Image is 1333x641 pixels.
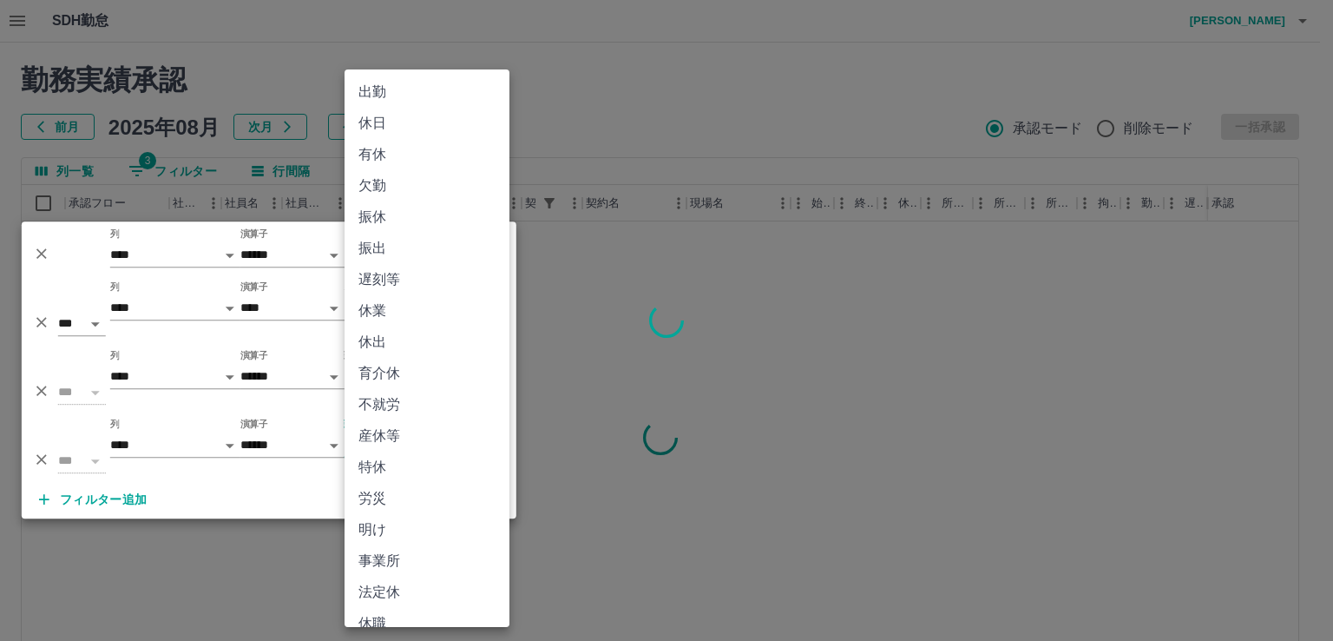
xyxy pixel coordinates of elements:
li: 欠勤 [345,170,509,202]
li: 特休 [345,452,509,483]
li: 休業 [345,295,509,327]
li: 育介休 [345,358,509,389]
li: 明け [345,514,509,545]
li: 休出 [345,327,509,358]
li: 遅刻等 [345,264,509,295]
li: 事業所 [345,545,509,577]
li: 法定休 [345,577,509,608]
li: 振休 [345,202,509,233]
li: 休日 [345,108,509,139]
li: 産休等 [345,420,509,452]
li: 労災 [345,483,509,514]
li: 振出 [345,233,509,264]
li: 出勤 [345,76,509,108]
li: 有休 [345,139,509,170]
li: 不就労 [345,389,509,420]
li: 休職 [345,608,509,639]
